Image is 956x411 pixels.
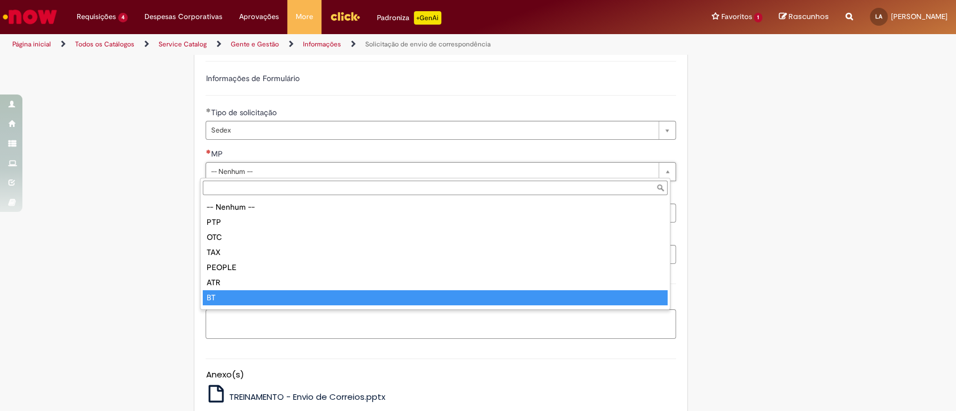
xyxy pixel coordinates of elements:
div: TAX [203,245,668,260]
div: PEOPLE [203,260,668,275]
div: ADL [203,305,668,320]
ul: MP [200,197,670,309]
div: ATR [203,275,668,290]
div: PTP [203,215,668,230]
div: OTC [203,230,668,245]
div: BT [203,290,668,305]
div: -- Nenhum -- [203,200,668,215]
